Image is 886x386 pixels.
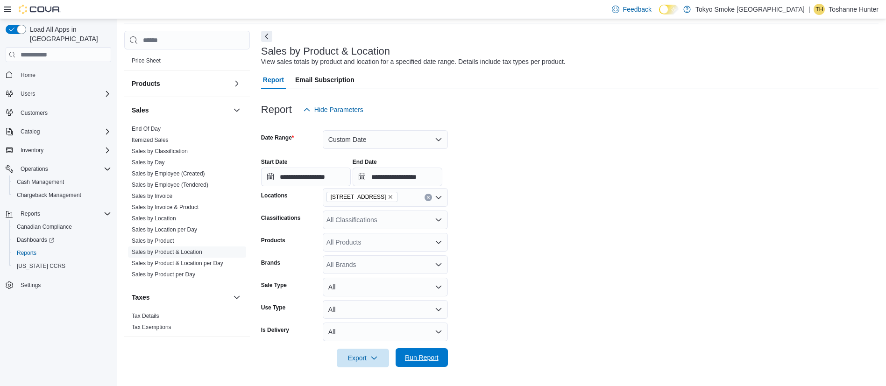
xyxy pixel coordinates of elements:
a: Price Sheet [132,57,161,64]
span: Settings [21,281,41,289]
span: Sales by Invoice [132,192,172,200]
a: Reports [13,247,40,259]
span: Reports [17,249,36,257]
span: Home [17,69,111,80]
button: Sales [231,105,242,116]
a: Dashboards [9,233,115,246]
span: Settings [17,279,111,291]
h3: Report [261,104,292,115]
button: Reports [9,246,115,260]
button: All [323,278,448,296]
a: Sales by Employee (Tendered) [132,182,208,188]
a: End Of Day [132,126,161,132]
button: Catalog [2,125,115,138]
label: Date Range [261,134,294,141]
a: Canadian Compliance [13,221,76,232]
span: Sales by Product [132,237,174,245]
label: Sale Type [261,281,287,289]
span: Cash Management [13,176,111,188]
a: Dashboards [13,234,58,246]
span: Sales by Location per Day [132,226,197,233]
a: Home [17,70,39,81]
p: Toshanne Hunter [829,4,879,15]
span: Cash Management [17,178,64,186]
button: Chargeback Management [9,189,115,202]
nav: Complex example [6,64,111,316]
button: Hide Parameters [299,100,367,119]
span: Sales by Product & Location per Day [132,260,223,267]
button: Operations [17,163,52,175]
button: Canadian Compliance [9,220,115,233]
a: Sales by Day [132,159,165,166]
a: Cash Management [13,176,68,188]
label: Use Type [261,304,285,311]
span: Sales by Location [132,215,176,222]
span: Canadian Compliance [17,223,72,231]
span: Tax Exemptions [132,323,171,331]
a: Sales by Classification [132,148,188,154]
span: Run Report [405,353,439,362]
div: Pricing [124,55,250,70]
span: Canadian Compliance [13,221,111,232]
p: | [808,4,810,15]
button: Products [132,79,229,88]
button: Inventory [17,145,47,156]
span: Sales by Product & Location [132,248,202,256]
label: Products [261,237,285,244]
label: Locations [261,192,288,199]
span: Home [21,71,35,79]
label: Classifications [261,214,301,222]
a: Tax Details [132,313,159,319]
span: Inventory [17,145,111,156]
span: Export [342,349,383,367]
button: All [323,300,448,319]
button: Reports [17,208,44,219]
span: [US_STATE] CCRS [17,262,65,270]
span: Dashboards [13,234,111,246]
img: Cova [19,5,61,14]
button: Settings [2,278,115,292]
h3: Sales by Product & Location [261,46,390,57]
div: View sales totals by product and location for a specified date range. Details include tax types p... [261,57,566,67]
span: Email Subscription [295,70,354,89]
a: Itemized Sales [132,137,169,143]
button: [US_STATE] CCRS [9,260,115,273]
input: Press the down key to open a popover containing a calendar. [353,168,442,186]
button: Export [337,349,389,367]
label: Start Date [261,158,288,166]
label: End Date [353,158,377,166]
input: Dark Mode [659,5,679,14]
span: Inventory [21,147,43,154]
span: Reports [17,208,111,219]
input: Press the down key to open a popover containing a calendar. [261,168,351,186]
button: Users [2,87,115,100]
button: Operations [2,162,115,175]
button: Taxes [132,293,229,302]
span: Reports [13,247,111,259]
button: All [323,323,448,341]
button: Open list of options [435,261,442,268]
a: Sales by Employee (Created) [132,170,205,177]
span: 450 Yonge St [326,192,398,202]
button: Reports [2,207,115,220]
span: Sales by Product per Day [132,271,195,278]
a: Sales by Product [132,238,174,244]
span: Reports [21,210,40,218]
button: Sales [132,105,229,115]
button: Inventory [2,144,115,157]
span: Report [263,70,284,89]
span: Chargeback Management [17,191,81,199]
a: Sales by Invoice [132,193,172,199]
div: Taxes [124,310,250,337]
button: Next [261,31,272,42]
span: Customers [21,109,48,117]
a: Sales by Product & Location [132,249,202,255]
span: TH [815,4,823,15]
a: Sales by Invoice & Product [132,204,198,211]
span: Users [17,88,111,99]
